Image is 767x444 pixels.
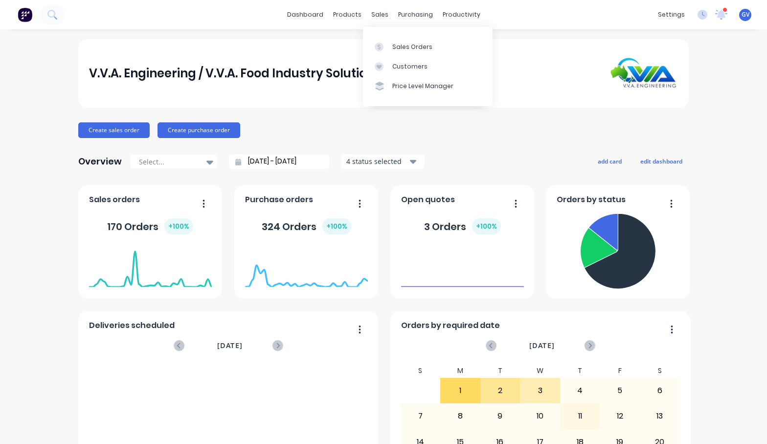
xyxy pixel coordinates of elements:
div: V.V.A. Engineering / V.V.A. Food Industry Solutions [89,64,381,83]
div: 1 [441,378,480,403]
a: Price Level Manager [363,76,493,96]
button: Create sales order [78,122,150,138]
span: GV [742,10,749,19]
div: 13 [640,404,679,428]
div: Customers [392,62,428,71]
div: sales [366,7,393,22]
span: [DATE] [217,340,243,351]
div: M [440,364,480,378]
div: 9 [481,404,520,428]
a: Sales Orders [363,37,493,56]
button: add card [591,155,628,167]
a: Customers [363,57,493,76]
div: settings [653,7,690,22]
span: [DATE] [529,340,555,351]
div: 8 [441,404,480,428]
div: 4 [561,378,600,403]
div: 4 status selected [346,156,408,166]
div: 11 [561,404,600,428]
div: Overview [78,152,122,171]
div: purchasing [393,7,438,22]
a: dashboard [282,7,328,22]
div: 12 [600,404,639,428]
div: 6 [640,378,679,403]
div: 3 Orders [424,218,501,234]
div: products [328,7,366,22]
div: T [560,364,600,378]
div: Sales Orders [392,43,432,51]
div: 7 [401,404,440,428]
div: 170 Orders [107,218,193,234]
div: + 100 % [164,218,193,234]
div: 5 [600,378,639,403]
div: 324 Orders [262,218,351,234]
span: Open quotes [401,194,455,206]
span: Deliveries scheduled [89,320,175,331]
div: productivity [438,7,485,22]
button: Create purchase order [158,122,240,138]
img: V.V.A. Engineering / V.V.A. Food Industry Solutions [609,58,678,89]
div: W [520,364,560,378]
div: F [600,364,640,378]
div: T [480,364,520,378]
button: edit dashboard [634,155,689,167]
div: 10 [520,404,560,428]
span: Sales orders [89,194,140,206]
span: Orders by status [557,194,626,206]
div: 2 [481,378,520,403]
div: + 100 % [472,218,501,234]
div: S [640,364,680,378]
img: Factory [18,7,32,22]
span: Orders by required date [401,320,500,331]
button: 4 status selected [341,154,424,169]
div: Price Level Manager [392,82,453,91]
div: 3 [520,378,560,403]
span: Purchase orders [245,194,313,206]
div: S [401,364,441,378]
div: + 100 % [322,218,351,234]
